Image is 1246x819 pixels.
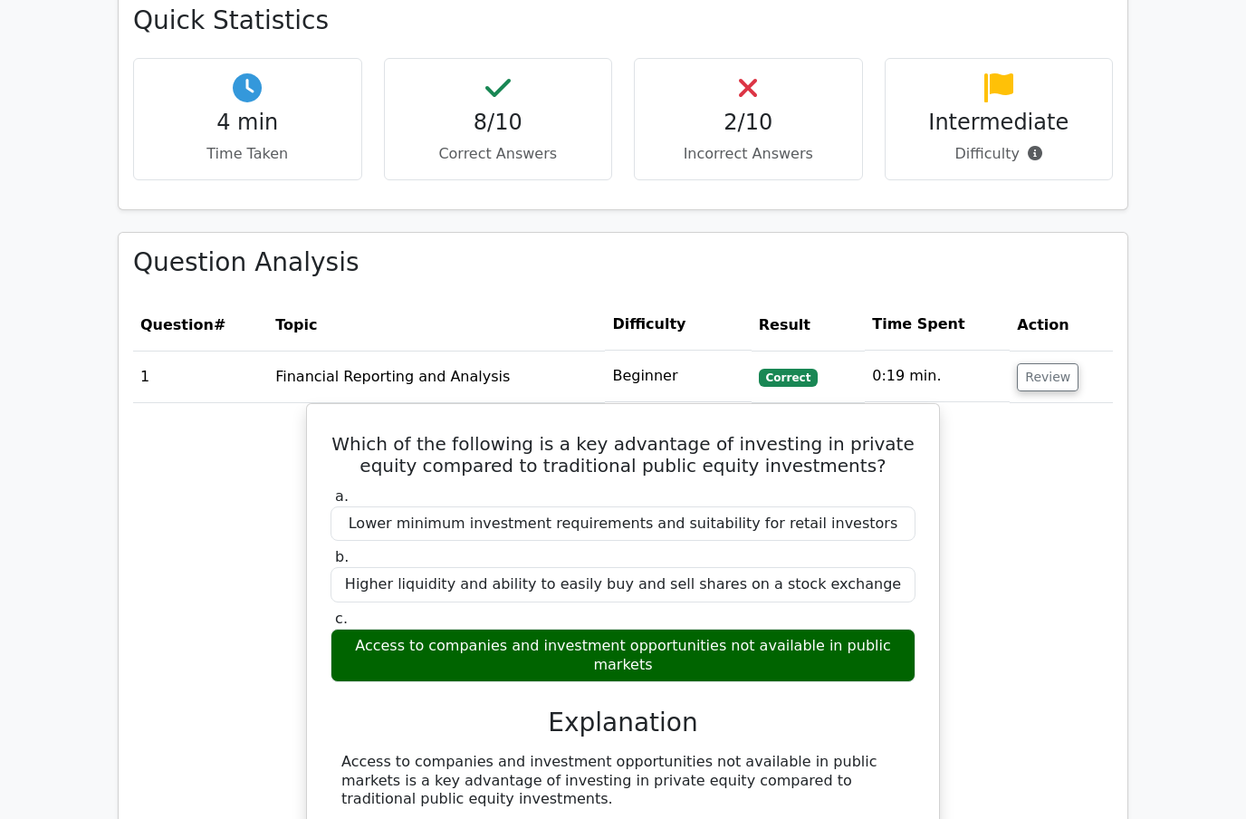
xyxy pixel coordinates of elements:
p: Incorrect Answers [649,143,848,165]
h3: Quick Statistics [133,5,1113,36]
th: Result [752,299,866,351]
h4: Intermediate [900,110,1098,136]
th: Topic [268,299,605,351]
th: Time Spent [865,299,1010,351]
th: # [133,299,268,351]
h4: 2/10 [649,110,848,136]
p: Difficulty [900,143,1098,165]
span: Correct [759,369,818,387]
td: 1 [133,351,268,402]
p: Time Taken [149,143,347,165]
span: a. [335,487,349,505]
td: Financial Reporting and Analysis [268,351,605,402]
h3: Question Analysis [133,247,1113,278]
span: Question [140,316,214,333]
h5: Which of the following is a key advantage of investing in private equity compared to traditional ... [329,433,917,477]
h4: 8/10 [399,110,598,136]
div: Access to companies and investment opportunities not available in public markets [331,629,915,683]
td: 0:19 min. [865,351,1010,402]
h3: Explanation [341,708,905,738]
th: Action [1010,299,1113,351]
button: Review [1017,363,1078,391]
th: Difficulty [605,299,751,351]
h4: 4 min [149,110,347,136]
p: Correct Answers [399,143,598,165]
span: b. [335,548,349,565]
div: Lower minimum investment requirements and suitability for retail investors [331,506,915,542]
span: c. [335,610,348,627]
div: Higher liquidity and ability to easily buy and sell shares on a stock exchange [331,567,915,602]
td: Beginner [605,351,751,402]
